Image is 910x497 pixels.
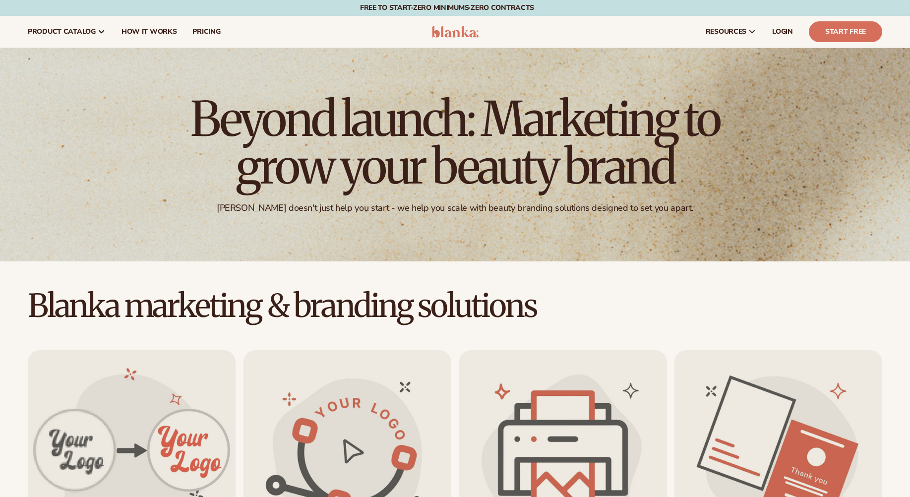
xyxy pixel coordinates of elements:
[706,28,746,36] span: resources
[764,16,801,48] a: LOGIN
[809,21,882,42] a: Start Free
[360,3,534,12] font: Free to start · ZERO minimums · ZERO contracts
[772,28,793,36] span: LOGIN
[20,16,114,48] a: product catalog
[192,28,220,36] span: pricing
[431,26,479,38] img: logo
[184,16,228,48] a: pricing
[121,28,177,36] span: How It Works
[217,202,693,214] div: [PERSON_NAME] doesn't just help you start - we help you scale with beauty branding solutions desi...
[28,28,96,36] span: product catalog
[698,16,764,48] a: resources
[114,16,185,48] a: How It Works
[182,95,728,190] h1: Beyond launch: Marketing to grow your beauty brand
